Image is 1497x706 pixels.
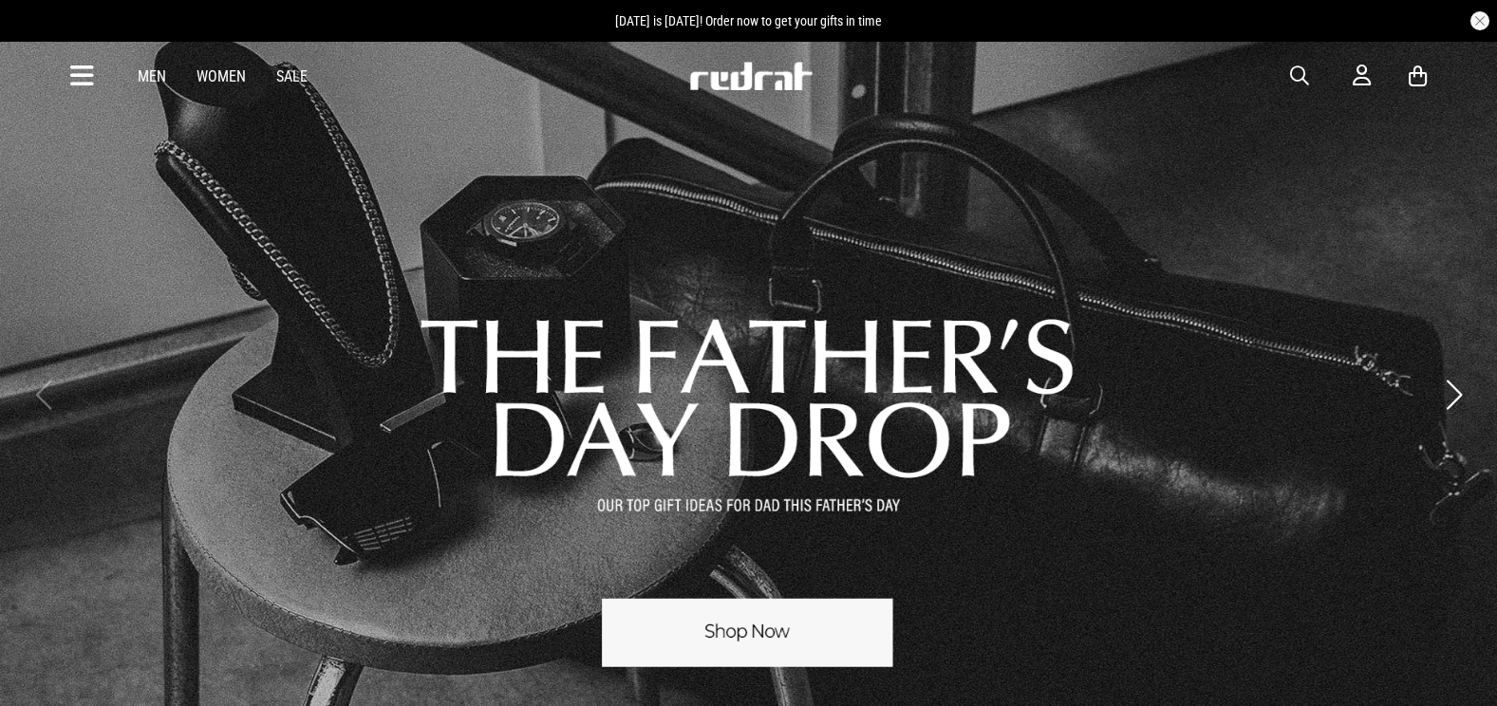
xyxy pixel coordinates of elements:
a: Women [196,67,246,85]
button: Next slide [1441,374,1467,416]
a: Men [138,67,166,85]
a: Sale [276,67,308,85]
button: Previous slide [30,374,56,416]
img: Redrat logo [688,62,814,90]
span: [DATE] is [DATE]! Order now to get your gifts in time [615,13,882,28]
